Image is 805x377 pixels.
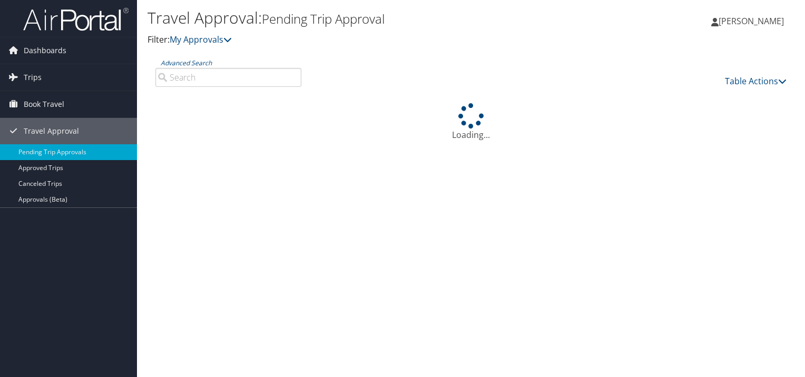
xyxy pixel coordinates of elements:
span: [PERSON_NAME] [719,15,784,27]
p: Filter: [148,33,579,47]
h1: Travel Approval: [148,7,579,29]
span: Book Travel [24,91,64,117]
span: Dashboards [24,37,66,64]
a: Table Actions [725,75,787,87]
div: Loading... [148,103,794,141]
span: Trips [24,64,42,91]
input: Advanced Search [155,68,301,87]
a: My Approvals [170,34,232,45]
a: [PERSON_NAME] [711,5,794,37]
span: Travel Approval [24,118,79,144]
small: Pending Trip Approval [262,10,385,27]
img: airportal-logo.png [23,7,129,32]
a: Advanced Search [161,58,212,67]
